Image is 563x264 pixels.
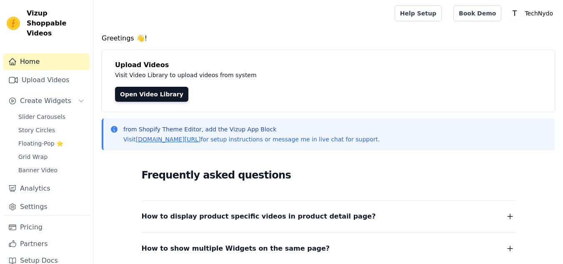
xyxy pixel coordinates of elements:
[3,199,90,215] a: Settings
[123,135,380,143] p: Visit for setup instructions or message me in live chat for support.
[18,166,58,174] span: Banner Video
[142,167,515,184] h2: Frequently asked questions
[18,126,55,134] span: Story Circles
[3,72,90,88] a: Upload Videos
[18,139,63,148] span: Floating-Pop ⭐
[13,138,90,149] a: Floating-Pop ⭐
[7,17,20,30] img: Vizup
[115,70,488,80] p: Visit Video Library to upload videos from system
[3,219,90,236] a: Pricing
[508,6,556,21] button: T TechNydo
[142,211,376,222] span: How to display product specific videos in product detail page?
[13,111,90,123] a: Slider Carousels
[3,53,90,70] a: Home
[3,180,90,197] a: Analytics
[115,87,188,102] a: Open Video Library
[123,125,380,133] p: from Shopify Theme Editor, add the Vizup App Block
[13,124,90,136] a: Story Circles
[395,5,442,21] a: Help Setup
[18,153,48,161] span: Grid Wrap
[20,96,71,106] span: Create Widgets
[13,164,90,176] a: Banner Video
[115,60,541,70] h4: Upload Videos
[142,243,330,254] span: How to show multiple Widgets on the same page?
[13,151,90,163] a: Grid Wrap
[3,93,90,109] button: Create Widgets
[136,136,201,143] a: [DOMAIN_NAME][URL]
[3,236,90,252] a: Partners
[453,5,501,21] a: Book Demo
[27,8,86,38] span: Vizup Shoppable Videos
[521,6,556,21] p: TechNydo
[102,33,555,43] h4: Greetings 👋!
[512,9,517,18] text: T
[142,243,515,254] button: How to show multiple Widgets on the same page?
[18,113,65,121] span: Slider Carousels
[142,211,515,222] button: How to display product specific videos in product detail page?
